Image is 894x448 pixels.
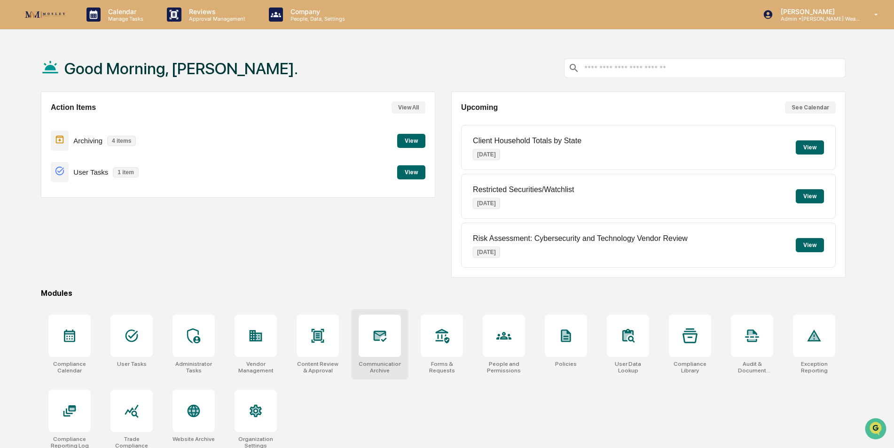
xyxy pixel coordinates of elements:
p: Company [283,8,350,15]
div: Compliance Calendar [48,361,91,374]
div: Communications Archive [359,361,401,374]
p: How can we help? [9,20,171,35]
p: Admin • [PERSON_NAME] Wealth [773,15,861,22]
span: Data Lookup [19,136,59,146]
p: User Tasks [73,168,108,176]
div: Exception Reporting [793,361,835,374]
p: [PERSON_NAME] [773,8,861,15]
a: View [397,167,425,176]
button: View [796,140,824,154]
div: Audit & Document Logs [731,361,773,374]
a: Powered byPylon [66,159,114,166]
div: Compliance Library [669,361,711,374]
span: Preclearance [19,118,61,128]
p: Risk Assessment: Cybersecurity and Technology Vendor Review [473,234,688,243]
div: We're available if you need us! [32,81,119,89]
p: [DATE] [473,247,500,258]
p: 4 items [107,136,136,146]
p: People, Data, Settings [283,15,350,22]
div: Website Archive [173,436,215,442]
p: Manage Tasks [101,15,148,22]
div: Policies [555,361,577,367]
div: Vendor Management [235,361,277,374]
div: Modules [41,289,846,298]
button: View [397,134,425,148]
div: Forms & Requests [421,361,463,374]
div: Content Review & Approval [297,361,339,374]
button: View All [392,101,425,114]
p: Calendar [101,8,148,15]
img: 1746055101610-c473b297-6a78-478c-a979-82029cc54cd1 [9,72,26,89]
div: 🖐️ [9,119,17,127]
p: Client Household Totals by State [473,137,581,145]
button: View [397,165,425,179]
span: Pylon [94,159,114,166]
div: User Tasks [117,361,147,367]
iframe: Open customer support [864,417,889,442]
h1: Good Morning, [PERSON_NAME]. [64,59,298,78]
p: Archiving [73,137,102,145]
div: 🔎 [9,137,17,145]
a: View [397,136,425,145]
p: Restricted Securities/Watchlist [473,185,574,194]
div: 🗄️ [68,119,76,127]
p: Reviews [181,8,250,15]
div: Administrator Tasks [173,361,215,374]
a: 🖐️Preclearance [6,115,64,131]
button: View [796,238,824,252]
h2: Action Items [51,103,96,112]
p: 1 item [113,167,139,178]
button: Start new chat [160,75,171,86]
button: See Calendar [785,101,836,114]
div: Start new chat [32,72,154,81]
a: 🔎Data Lookup [6,132,63,149]
a: 🗄️Attestations [64,115,120,131]
p: Approval Management [181,15,250,22]
div: People and Permissions [483,361,525,374]
h2: Upcoming [461,103,498,112]
span: Attestations [78,118,117,128]
p: [DATE] [473,149,500,160]
div: User Data Lookup [607,361,649,374]
img: logo [23,8,68,21]
button: View [796,189,824,203]
p: [DATE] [473,198,500,209]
